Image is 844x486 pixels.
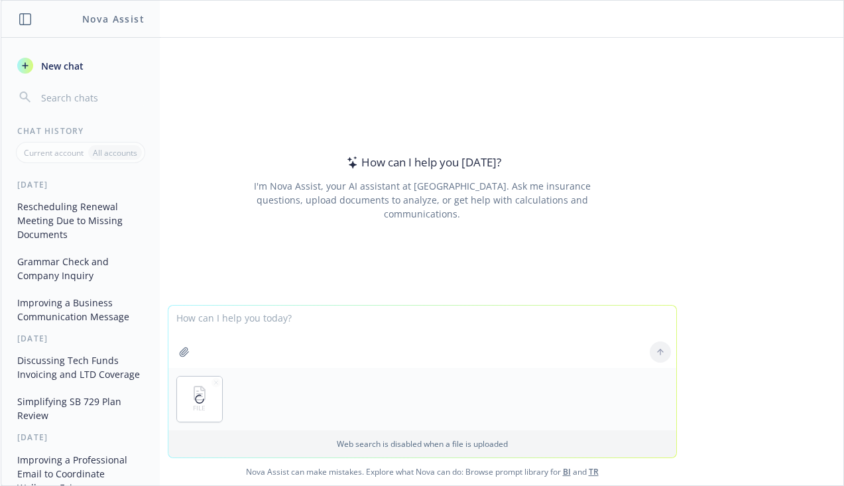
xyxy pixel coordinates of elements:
[12,196,149,245] button: Rescheduling Renewal Meeting Due to Missing Documents
[12,391,149,426] button: Simplifying SB 729 Plan Review
[93,147,137,158] p: All accounts
[12,251,149,286] button: Grammar Check and Company Inquiry
[24,147,84,158] p: Current account
[38,88,144,107] input: Search chats
[343,154,501,171] div: How can I help you [DATE]?
[12,292,149,328] button: Improving a Business Communication Message
[589,466,599,477] a: TR
[38,59,84,73] span: New chat
[12,349,149,385] button: Discussing Tech Funds Invoicing and LTD Coverage
[82,12,145,26] h1: Nova Assist
[6,458,838,485] span: Nova Assist can make mistakes. Explore what Nova can do: Browse prompt library for and
[1,333,160,344] div: [DATE]
[1,125,160,137] div: Chat History
[563,466,571,477] a: BI
[235,179,609,221] div: I'm Nova Assist, your AI assistant at [GEOGRAPHIC_DATA]. Ask me insurance questions, upload docum...
[1,432,160,443] div: [DATE]
[12,54,149,78] button: New chat
[1,179,160,190] div: [DATE]
[176,438,668,450] p: Web search is disabled when a file is uploaded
